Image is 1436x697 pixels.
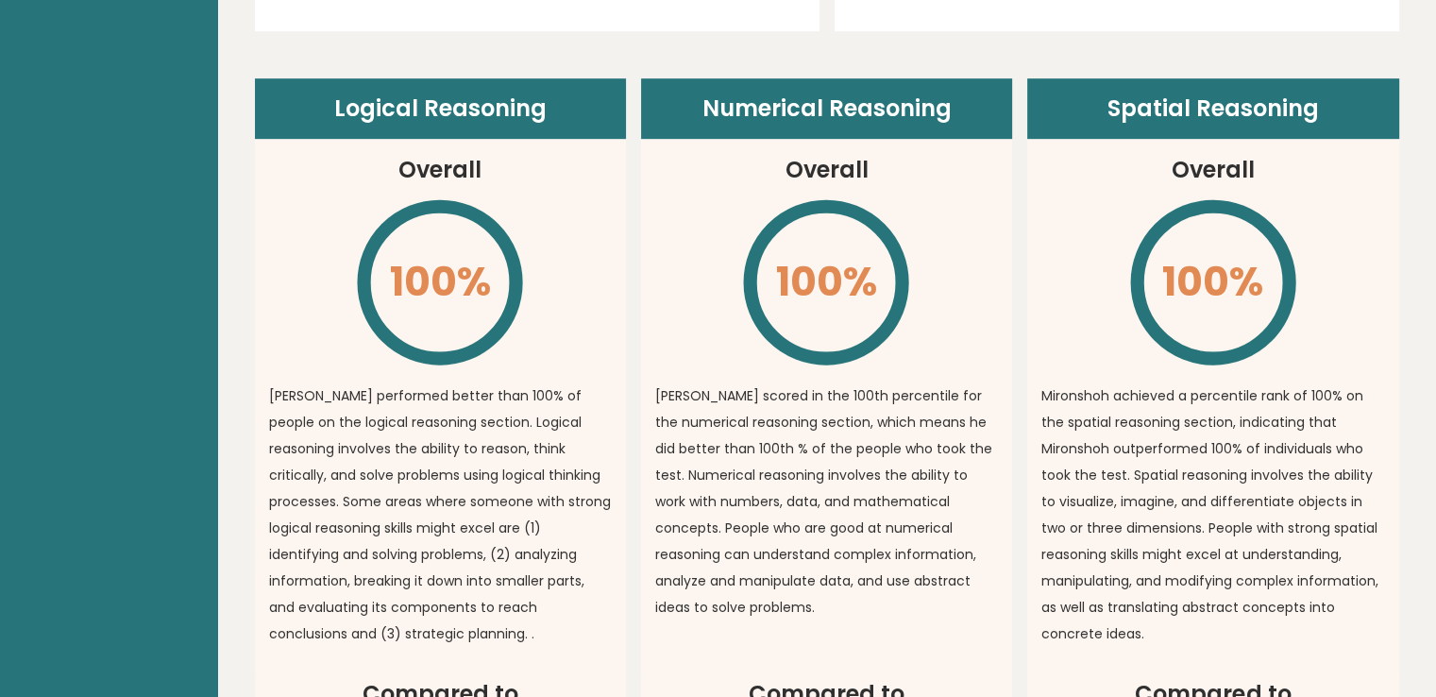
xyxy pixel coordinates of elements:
h3: Overall [785,153,868,187]
p: [PERSON_NAME] scored in the 100th percentile for the numerical reasoning section, which means he ... [655,382,998,620]
header: Spatial Reasoning [1027,78,1398,139]
p: Mironshoh achieved a percentile rank of 100% on the spatial reasoning section, indicating that Mi... [1041,382,1384,647]
svg: \ [740,196,912,368]
header: Numerical Reasoning [641,78,1012,139]
h3: Overall [1172,153,1255,187]
svg: \ [1127,196,1299,368]
p: [PERSON_NAME] performed better than 100% of people on the logical reasoning section. Logical reas... [269,382,612,647]
header: Logical Reasoning [255,78,626,139]
h3: Overall [398,153,481,187]
svg: \ [354,196,526,368]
